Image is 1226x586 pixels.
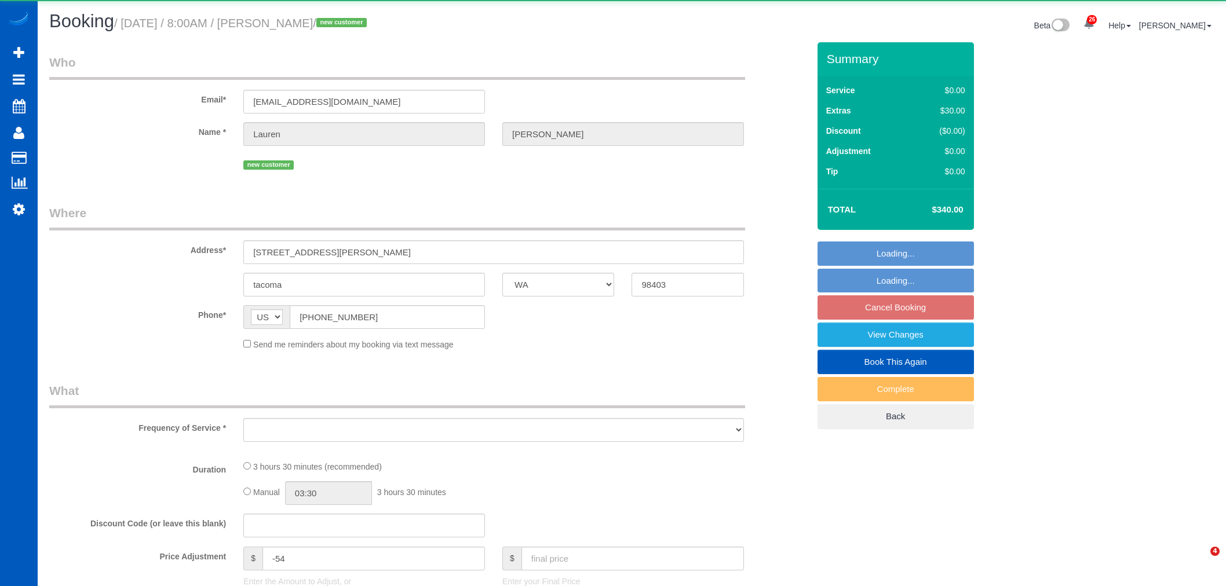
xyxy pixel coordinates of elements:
div: $30.00 [915,105,965,116]
a: 26 [1078,12,1100,37]
span: new customer [316,18,367,27]
a: Beta [1034,21,1070,30]
legend: What [49,382,745,408]
label: Adjustment [826,145,871,157]
a: Book This Again [818,350,974,374]
span: 26 [1087,15,1097,24]
label: Phone* [41,305,235,321]
input: City* [243,273,485,296]
legend: Where [49,204,745,230]
input: First Name* [243,122,485,146]
img: New interface [1050,19,1070,34]
iframe: Intercom live chat [1187,547,1214,574]
span: / [313,17,370,30]
label: Service [826,85,855,96]
label: Discount Code (or leave this blank) [41,514,235,529]
div: $0.00 [915,145,965,157]
input: final price [521,547,744,570]
img: Automaid Logo [7,12,30,28]
label: Name * [41,122,235,138]
span: 3 hours 30 minutes (recommended) [253,462,382,471]
label: Email* [41,90,235,105]
label: Frequency of Service * [41,418,235,434]
label: Extras [826,105,851,116]
input: Last Name* [502,122,744,146]
h3: Summary [827,52,968,65]
a: View Changes [818,323,974,347]
input: Email* [243,90,485,113]
span: $ [502,547,521,570]
a: Help [1108,21,1131,30]
strong: Total [828,204,856,214]
div: $0.00 [915,166,965,177]
label: Duration [41,460,235,475]
legend: Who [49,54,745,80]
span: 4 [1210,547,1220,556]
span: new customer [243,160,294,170]
div: ($0.00) [915,125,965,137]
span: Manual [253,488,280,497]
label: Address* [41,240,235,256]
span: Booking [49,11,114,31]
span: Send me reminders about my booking via text message [253,340,454,349]
span: $ [243,547,262,570]
input: Zip Code* [632,273,743,296]
small: / [DATE] / 8:00AM / [PERSON_NAME] [114,17,370,30]
h4: $340.00 [897,205,963,215]
input: Phone* [290,305,485,329]
div: $0.00 [915,85,965,96]
label: Tip [826,166,838,177]
label: Discount [826,125,861,137]
a: [PERSON_NAME] [1139,21,1212,30]
label: Price Adjustment [41,547,235,562]
a: Back [818,404,974,428]
span: 3 hours 30 minutes [377,488,446,497]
